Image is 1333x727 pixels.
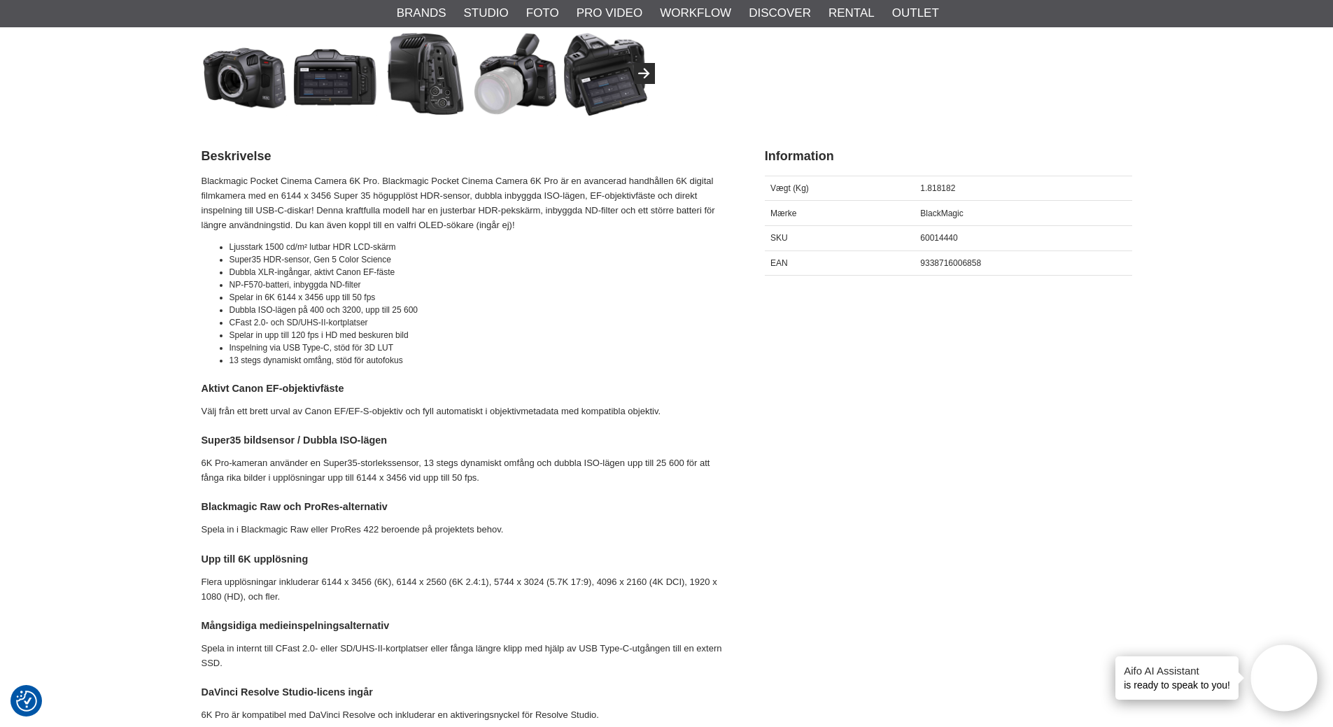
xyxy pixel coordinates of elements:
li: Spelar in upp till 120 fps i HD med beskuren bild [230,329,730,341]
li: NP-F570-batteri, inbyggda ND-filter [230,278,730,291]
h4: Upp till 6K upplösning [202,552,730,566]
h4: DaVinci Resolve Studio-licens ingår [202,685,730,699]
span: 9338716006858 [920,258,981,268]
li: Super35 HDR-sensor, Gen 5 Color Science [230,253,730,266]
li: CFast 2.0- och SD/UHS-II-kortplatser [230,316,730,329]
span: BlackMagic [920,209,963,218]
p: Spela in i Blackmagic Raw eller ProRes 422 beroende på projektets behov. [202,523,730,537]
button: Samtykkepræferencer [16,689,37,714]
li: Ljusstark 1500 cd/m² lutbar HDR LCD-skärm [230,241,730,253]
span: Mærke [770,209,796,218]
img: Blackmagic Pocket Cinema Camera 6K PRO [202,31,287,116]
a: Rental [828,4,875,22]
h4: Super35 bildsensor / Dubbla ISO-lägen [202,433,730,447]
a: Brands [397,4,446,22]
span: Vægt (Kg) [770,183,809,193]
p: 6K Pro är kompatibel med DaVinci Resolve och inkluderar en aktiveringsnyckel för Resolve Studio. [202,708,730,723]
p: Flera upplösningar inkluderar 6144 x 3456 (6K), 6144 x 2560 (6K 2.4:1), 5744 x 3024 (5.7K 17:9), ... [202,575,730,605]
h4: Aktivt Canon EF-objektivfäste [202,381,730,395]
a: Discover [749,4,811,22]
span: SKU [770,233,788,243]
a: Foto [526,4,559,22]
li: Spelar in 6K 6144 x 3456 upp till 50 fps [230,291,730,304]
span: 1.818182 [920,183,955,193]
li: Dubbla ISO-lägen på 400 och 3200, upp till 25 600 [230,304,730,316]
img: Canon EF objektivfäste [473,31,558,116]
img: Stor LCD som kan vinklas [563,31,648,116]
img: Revisit consent button [16,691,37,712]
span: EAN [770,258,788,268]
p: 6K Pro-kameran använder en Super35-storlekssensor, 13 stegs dynamiskt omfång och dubbla ISO-lägen... [202,456,730,486]
span: 60014440 [920,233,957,243]
li: Dubbla XLR-ingångar, aktivt Canon EF-fäste [230,266,730,278]
h4: Mångsidiga medieinspelningsalternativ [202,619,730,633]
p: Välj från ett brett urval av Canon EF/EF-S-objektiv och fyll automatiskt i objektivmetadata med k... [202,404,730,419]
h4: Aifo AI Assistant [1124,663,1230,678]
img: Stort antal anslutningsmöjligheter, standard HDMI [383,31,467,116]
li: 13 stegs dynamiskt omfång, stöd för autofokus [230,354,730,367]
h4: Blackmagic Raw och ProRes-alternativ [202,500,730,514]
a: Workflow [660,4,731,22]
a: Outlet [892,4,939,22]
a: Pro Video [577,4,642,22]
li: Inspelning via USB Type-C, stöd för 3D LUT [230,341,730,354]
h2: Beskrivelse [202,148,730,165]
div: is ready to speak to you! [1115,656,1239,700]
img: Avancerad filmkamera, inbyggt gråfilter [292,31,377,116]
p: Spela in internt till CFast 2.0- eller SD/UHS-II-kortplatser eller fånga längre klipp med hjälp a... [202,642,730,671]
button: Next [634,63,655,84]
p: Blackmagic Pocket Cinema Camera 6K Pro. Blackmagic Pocket Cinema Camera 6K Pro är en avancerad ha... [202,174,730,232]
h2: Information [765,148,1132,165]
a: Studio [464,4,509,22]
